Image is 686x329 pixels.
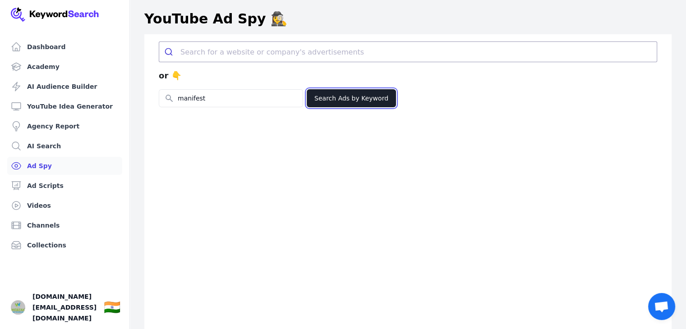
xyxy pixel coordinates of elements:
[11,300,25,315] button: Open user button
[7,97,122,115] a: YouTube Idea Generator
[104,298,120,316] button: 🇮🇳
[7,177,122,195] a: Ad Scripts
[32,291,97,324] span: [DOMAIN_NAME][EMAIL_ADDRESS][DOMAIN_NAME]
[180,42,657,62] input: Search for a website or company's advertisements
[159,90,303,107] input: Search YouTube Ads by Keyword
[144,11,287,27] h1: YouTube Ad Spy 🕵️‍♀️
[307,89,396,107] button: Search Ads by Keyword
[159,62,657,89] div: or 👇
[7,157,122,175] a: Ad Spy
[11,300,25,315] img: WEBZAK Cyber Technologies
[7,137,122,155] a: AI Search
[648,293,675,320] div: Open chat
[7,196,122,215] a: Videos
[159,42,180,62] button: Submit
[7,117,122,135] a: Agency Report
[7,38,122,56] a: Dashboard
[104,299,120,315] div: 🇮🇳
[11,7,99,22] img: Your Company
[7,236,122,254] a: Collections
[7,58,122,76] a: Academy
[7,216,122,234] a: Channels
[7,78,122,96] a: AI Audience Builder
